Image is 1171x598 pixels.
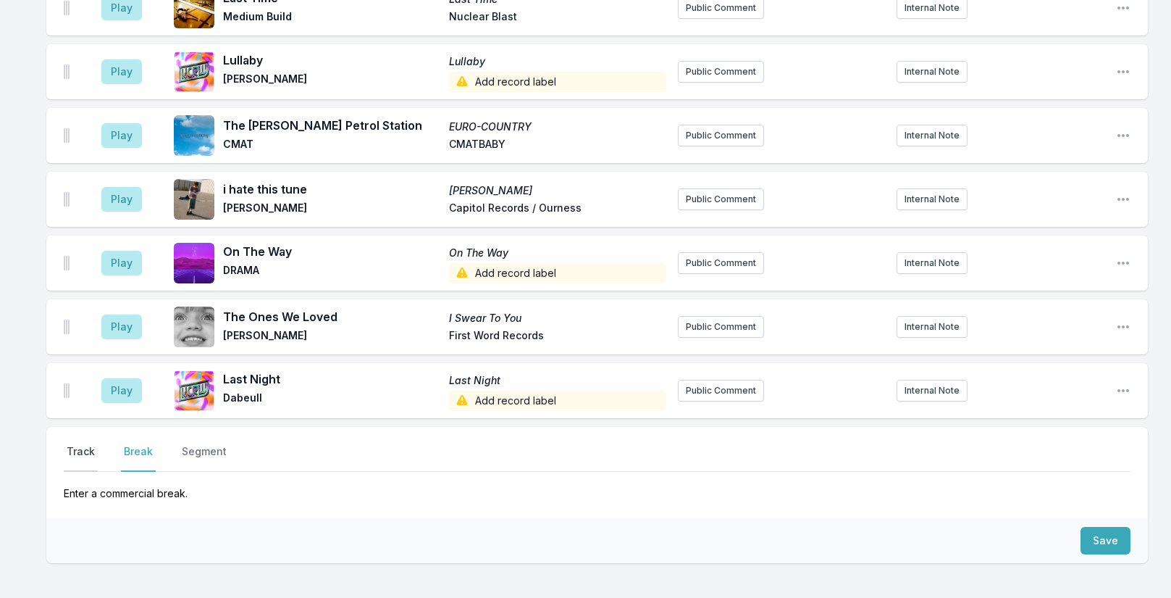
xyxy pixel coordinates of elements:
button: Play [101,123,142,148]
button: Save [1080,527,1130,555]
span: Medium Build [223,9,440,27]
span: Dabeull [223,391,440,411]
button: Play [101,315,142,339]
button: Public Comment [678,252,764,274]
img: Drag Handle [64,256,70,270]
button: Internal Note [897,61,968,83]
img: Drag Handle [64,128,70,143]
span: CMAT [223,137,440,154]
img: EURO-COUNTRY [174,115,214,156]
span: Add record label [449,72,666,92]
button: Play [101,378,142,403]
span: EURO-COUNTRY [449,120,666,134]
span: [PERSON_NAME] [223,328,440,346]
img: Drag Handle [64,320,70,334]
button: Open playlist item options [1116,192,1130,207]
button: Open playlist item options [1116,128,1130,143]
span: I Swear To You [449,311,666,325]
span: DRAMA [223,263,440,283]
span: Last Night [223,370,440,388]
button: Open playlist item options [1116,383,1130,398]
button: Play [101,59,142,84]
img: On The Way [174,243,214,283]
button: Internal Note [897,188,968,210]
img: Drag Handle [64,1,70,15]
button: Public Comment [678,188,764,210]
span: Add record label [449,263,666,283]
span: The [PERSON_NAME] Petrol Station [223,117,440,134]
button: Segment [179,444,230,472]
button: Open playlist item options [1116,1,1130,15]
img: I Swear To You [174,307,214,347]
span: Nuclear Blast [449,9,666,27]
span: Last Night [449,373,666,388]
button: Public Comment [678,380,764,402]
button: Public Comment [678,125,764,146]
button: Play [101,251,142,275]
span: Lullaby [223,51,440,69]
button: Break [121,444,156,472]
span: First Word Records [449,328,666,346]
img: Drag Handle [64,65,70,79]
button: Internal Note [897,125,968,146]
button: Open playlist item options [1116,320,1130,334]
button: Internal Note [897,380,968,402]
img: Lullaby [174,51,214,92]
button: Public Comment [678,61,764,83]
span: Capitol Records / Ourness [449,201,666,218]
button: Open playlist item options [1116,65,1130,79]
img: Drag Handle [64,192,70,207]
span: i hate this tune [223,180,440,198]
span: Lullaby [449,54,666,69]
span: On The Way [449,246,666,260]
img: hickey [174,179,214,220]
p: Enter a commercial break. [64,472,1130,501]
button: Open playlist item options [1116,256,1130,270]
span: [PERSON_NAME] [223,201,440,218]
button: Internal Note [897,252,968,274]
span: On The Way [223,243,440,260]
button: Play [101,187,142,212]
img: Drag Handle [64,383,70,398]
span: [PERSON_NAME] [449,183,666,198]
span: CMATBABY [449,137,666,154]
img: Last Night [174,370,214,411]
span: [PERSON_NAME] [223,72,440,92]
button: Track [64,444,98,472]
span: Add record label [449,391,666,411]
button: Internal Note [897,316,968,338]
button: Public Comment [678,316,764,338]
span: The Ones We Loved [223,308,440,325]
